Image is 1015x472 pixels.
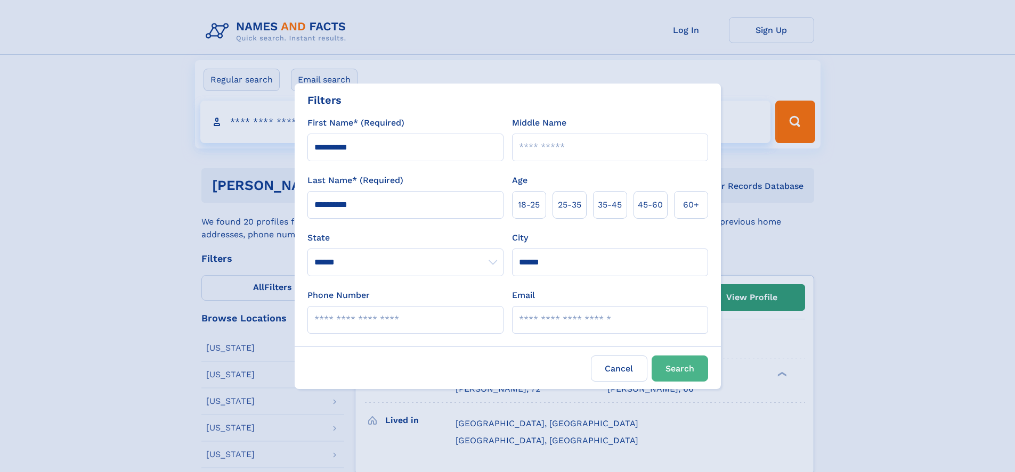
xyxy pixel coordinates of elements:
label: Middle Name [512,117,566,129]
label: Age [512,174,527,187]
label: Phone Number [307,289,370,302]
span: 45‑60 [638,198,663,211]
button: Search [652,355,708,382]
label: First Name* (Required) [307,117,404,129]
span: 60+ [683,198,699,211]
label: Cancel [591,355,647,382]
span: 35‑45 [598,198,622,211]
span: 25‑35 [558,198,581,211]
label: City [512,231,528,244]
label: Last Name* (Required) [307,174,403,187]
div: Filters [307,92,342,108]
span: 18‑25 [518,198,540,211]
label: Email [512,289,535,302]
label: State [307,231,504,244]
